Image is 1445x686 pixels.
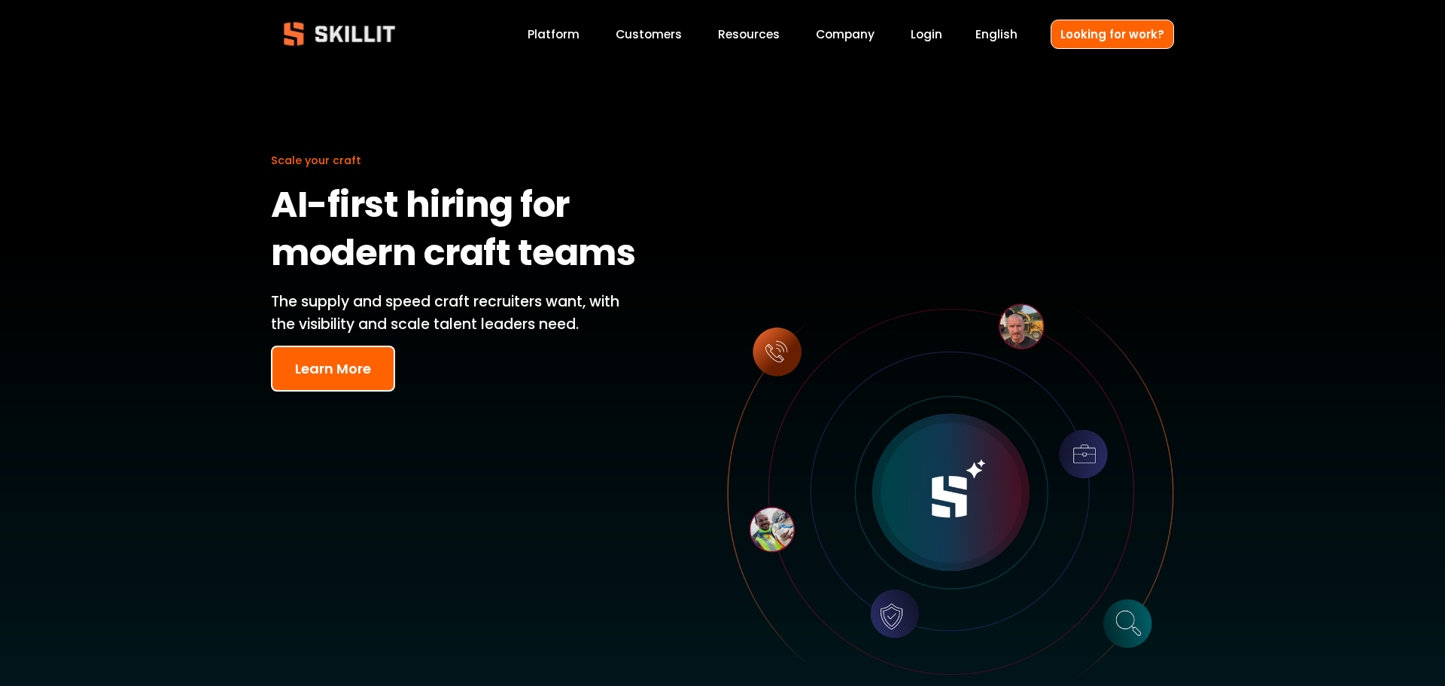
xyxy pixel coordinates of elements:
a: Company [816,24,875,44]
img: Skillit [271,11,408,56]
a: Platform [528,24,580,44]
span: Resources [718,26,780,43]
button: Learn More [271,346,395,392]
a: folder dropdown [718,24,780,44]
p: The supply and speed craft recruiters want, with the visibility and scale talent leaders need. [271,291,643,337]
strong: AI-first hiring for modern craft teams [271,177,635,287]
span: English [975,26,1018,43]
a: Customers [616,24,682,44]
div: language picker [975,24,1018,44]
a: Looking for work? [1051,20,1174,49]
a: Login [911,24,942,44]
span: Scale your craft [271,153,361,168]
